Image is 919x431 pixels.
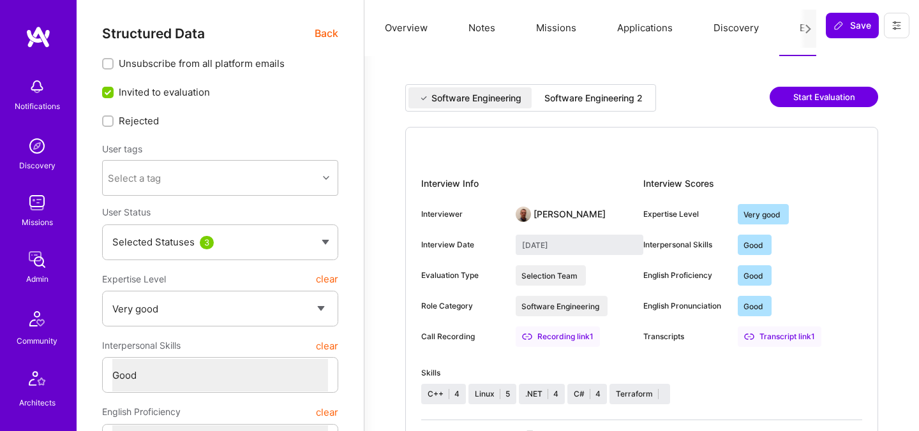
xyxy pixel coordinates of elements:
[428,388,444,400] div: C++
[102,334,181,357] span: Interpersonal Skills
[200,236,214,249] div: 3
[24,133,50,159] img: discovery
[803,24,813,34] i: icon Next
[421,239,505,251] div: Interview Date
[102,207,151,217] span: User Status
[119,114,159,128] span: Rejected
[421,208,505,220] div: Interviewer
[119,85,210,99] span: Invited to evaluation
[19,159,56,172] div: Discovery
[643,300,728,312] div: English Pronunciation
[770,87,878,107] button: Start Evaluation
[22,215,53,229] div: Missions
[119,57,285,70] span: Unsubscribe from all platform emails
[595,388,601,400] div: 4
[112,236,195,248] span: Selected Statuses
[316,268,338,291] button: clear
[315,26,338,41] span: Back
[516,326,600,347] a: Recording link1
[534,208,606,221] div: [PERSON_NAME]
[421,331,505,342] div: Call Recording
[19,396,56,409] div: Architects
[544,92,643,105] div: Software Engineering 2
[643,173,862,194] div: Interview Scores
[102,268,166,291] span: Expertise Level
[24,247,50,272] img: admin teamwork
[22,303,52,334] img: Community
[454,388,459,400] div: 4
[323,175,329,181] i: icon Chevron
[643,331,728,342] div: Transcripts
[102,143,142,155] label: User tags
[17,334,57,347] div: Community
[826,13,879,38] button: Save
[525,388,542,400] div: .NET
[421,270,505,281] div: Evaluation Type
[738,326,821,347] div: Transcript link 1
[26,26,51,48] img: logo
[421,173,643,194] div: Interview Info
[24,74,50,99] img: bell
[516,207,531,222] img: User Avatar
[24,190,50,215] img: teamwork
[322,240,329,245] img: caret
[102,26,205,41] span: Structured Data
[643,239,728,251] div: Interpersonal Skills
[22,365,52,396] img: Architects
[574,388,585,400] div: C#
[431,92,521,105] div: Software Engineering
[505,388,510,400] div: 5
[421,367,862,379] div: Skills
[108,172,161,185] div: Select a tag
[738,326,821,347] a: Transcript link1
[475,388,495,400] div: Linux
[553,388,558,400] div: 4
[316,400,338,423] button: clear
[643,208,728,220] div: Expertise Level
[102,400,181,423] span: English Proficiency
[26,272,49,286] div: Admin
[643,270,728,281] div: English Proficiency
[15,99,60,113] div: Notifications
[316,334,338,357] button: clear
[833,19,871,32] span: Save
[516,326,600,347] div: Recording link 1
[421,300,505,312] div: Role Category
[616,388,653,400] div: Terraform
